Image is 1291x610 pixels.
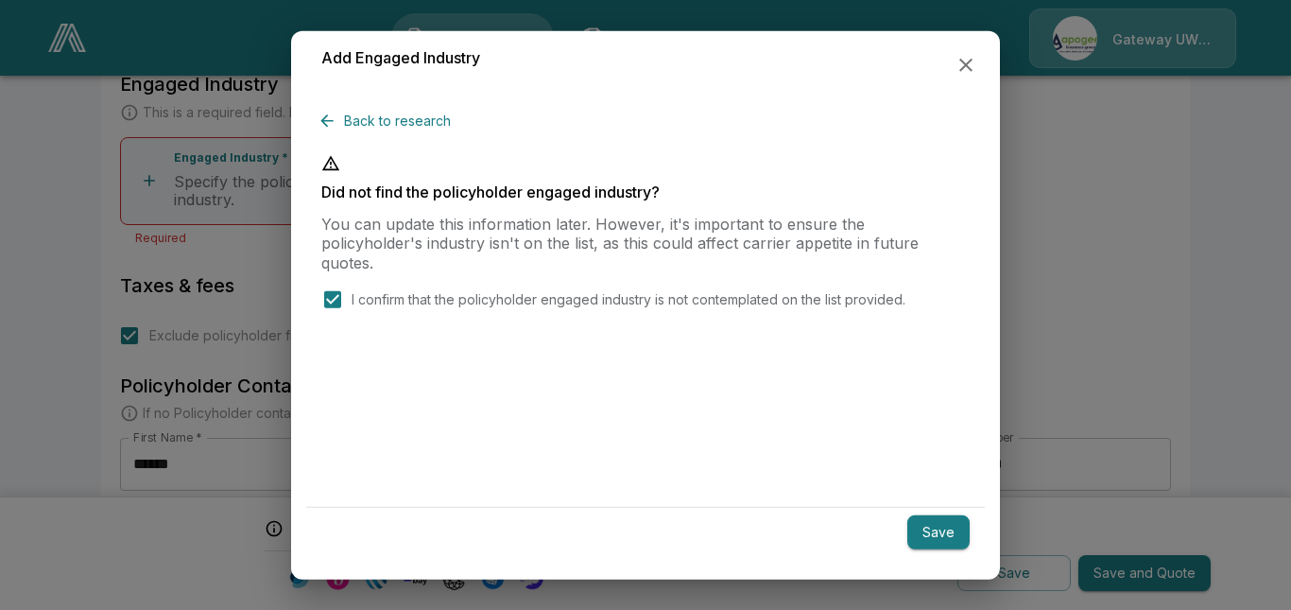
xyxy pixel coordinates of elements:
p: Did not find the policyholder engaged industry? [321,183,970,199]
button: Back to research [321,104,458,139]
p: I confirm that the policyholder engaged industry is not contemplated on the list provided. [352,289,905,309]
h6: Add Engaged Industry [321,45,480,70]
p: You can update this information later. However, it's important to ensure the policyholder's indus... [321,214,970,272]
button: Save [907,514,970,549]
